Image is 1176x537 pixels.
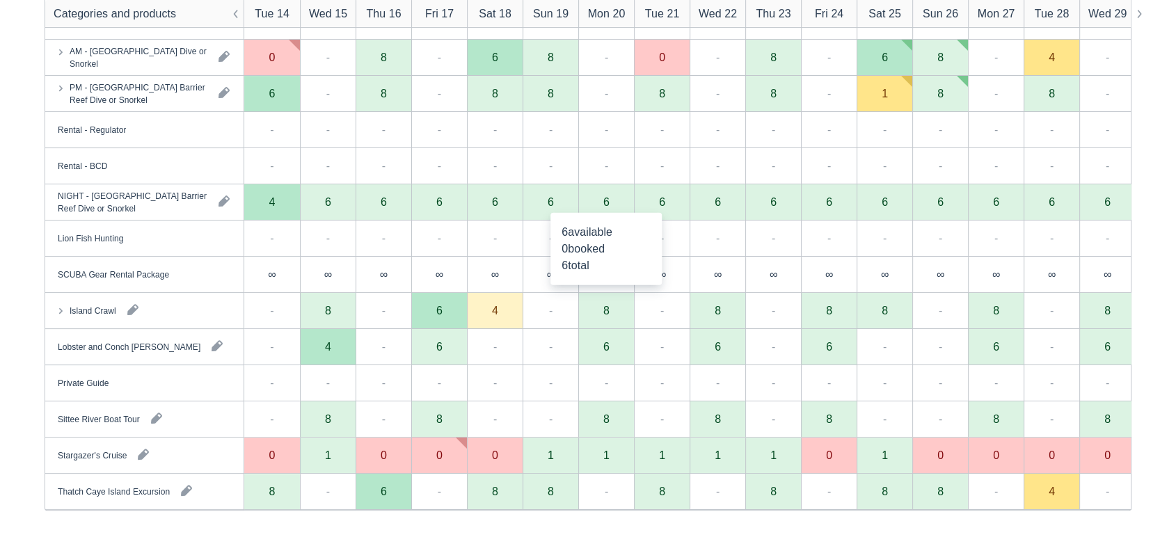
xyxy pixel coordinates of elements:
div: ∞ [937,268,944,280]
div: - [716,85,720,102]
div: ∞ [770,268,777,280]
div: 8 [659,486,665,497]
div: 6 [436,305,443,316]
div: - [326,157,330,174]
div: Lion Fish Hunting [58,232,123,244]
div: 8 [745,474,801,510]
div: - [493,374,497,391]
div: - [772,374,775,391]
div: 6 [1104,341,1111,352]
div: ∞ [1048,268,1056,280]
div: 8 [325,413,331,424]
div: - [772,338,775,355]
div: - [827,49,831,65]
div: Fri 17 [425,6,454,22]
div: - [883,230,887,246]
div: 0 [826,449,832,460]
div: - [382,374,386,391]
div: 6 [603,196,610,207]
div: 6 [634,184,690,221]
div: 8 [436,413,443,424]
div: Lobster and Conch [PERSON_NAME] [58,340,200,353]
div: ∞ [436,268,443,280]
div: 6 [300,184,356,221]
div: 0 [937,449,944,460]
div: 8 [937,88,944,99]
div: - [549,230,553,246]
div: 1 [745,438,801,474]
div: ∞ [1079,257,1135,293]
div: 6 [882,51,888,63]
div: 0 [244,438,300,474]
div: - [716,121,720,138]
div: - [493,230,497,246]
div: - [827,374,831,391]
div: 4 [269,196,276,207]
div: AM - [GEOGRAPHIC_DATA] Dive or Snorkel [70,45,207,70]
div: - [660,157,664,174]
div: Wed 22 [699,6,737,22]
div: 6 [826,341,832,352]
div: 6 [578,329,634,365]
div: 8 [603,305,610,316]
div: - [772,121,775,138]
div: 0 [269,449,276,460]
div: Sun 26 [923,6,958,22]
div: 6 [411,184,467,221]
div: - [716,230,720,246]
div: 8 [381,51,387,63]
div: - [660,230,664,246]
div: 6 [548,196,554,207]
div: 0 [993,449,999,460]
div: 8 [826,305,832,316]
div: 8 [770,51,777,63]
div: ∞ [268,268,276,280]
div: - [939,230,942,246]
div: available [562,224,651,241]
div: - [326,230,330,246]
div: Tue 28 [1035,6,1070,22]
div: - [1050,374,1054,391]
div: 6 [603,341,610,352]
div: - [1106,85,1109,102]
div: 6 [411,329,467,365]
div: 1 [882,88,888,99]
div: - [382,410,386,427]
div: - [438,85,441,102]
div: 6 [659,196,665,207]
div: - [1050,230,1054,246]
div: - [883,338,887,355]
div: ∞ [244,257,300,293]
div: - [270,338,273,355]
div: - [493,410,497,427]
div: 1 [882,449,888,460]
div: 0 [912,438,968,474]
div: - [382,121,386,138]
div: Wed 29 [1088,6,1127,22]
div: 4 [300,329,356,365]
div: 8 [937,51,944,63]
div: - [939,302,942,319]
div: 6 [1049,196,1055,207]
div: 8 [1079,401,1135,438]
div: - [660,410,664,427]
div: 6 [715,341,721,352]
div: 8 [1104,305,1111,316]
div: 0 [467,438,523,474]
div: 8 [715,305,721,316]
div: - [994,374,998,391]
div: - [382,230,386,246]
div: ∞ [300,257,356,293]
div: 8 [492,486,498,497]
div: 6 [993,196,999,207]
div: 4 [1024,474,1079,510]
div: 0 [968,438,1024,474]
div: - [772,157,775,174]
div: - [438,230,441,246]
div: Sun 19 [533,6,569,22]
div: - [994,230,998,246]
div: 4 [492,305,498,316]
div: 8 [857,474,912,510]
div: - [1050,157,1054,174]
div: Sat 25 [868,6,901,22]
